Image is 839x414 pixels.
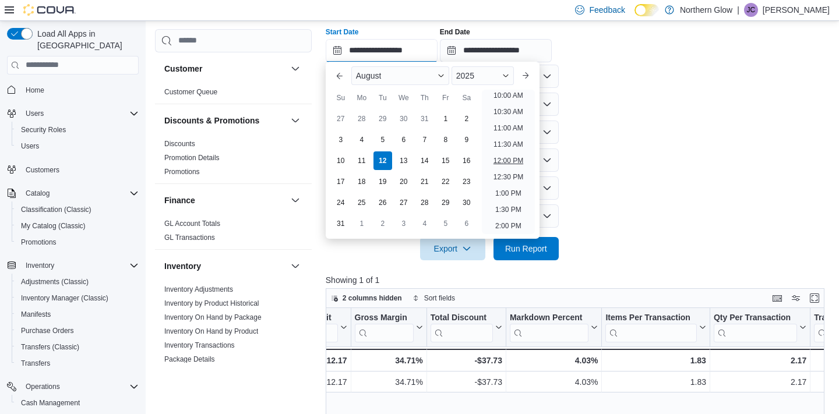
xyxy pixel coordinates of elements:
h3: Finance [164,194,195,206]
div: Mo [352,89,371,107]
div: day-4 [415,214,434,233]
li: 10:00 AM [489,89,528,102]
span: Transfers (Classic) [21,342,79,352]
button: Gross Margin [354,312,422,342]
span: Operations [21,380,139,394]
button: Display options [789,291,803,305]
div: day-15 [436,151,455,170]
input: Press the down key to open a popover containing a calendar. [440,39,552,62]
span: Security Roles [21,125,66,135]
a: Inventory Manager (Classic) [16,291,113,305]
div: day-7 [415,130,434,149]
div: day-5 [436,214,455,233]
div: day-20 [394,172,413,191]
div: day-25 [352,193,371,212]
div: day-13 [394,151,413,170]
div: day-28 [415,193,434,212]
input: Dark Mode [634,4,659,16]
div: 4.03% [510,353,598,367]
div: Button. Open the year selector. 2025 is currently selected. [452,66,514,85]
div: day-19 [373,172,392,191]
button: Sort fields [408,291,460,305]
button: Next month [516,66,535,85]
span: 2025 [456,71,474,80]
button: Open list of options [542,100,552,109]
button: Customers [2,161,143,178]
div: day-4 [352,130,371,149]
div: day-5 [373,130,392,149]
button: Run Report [493,237,559,260]
button: Qty Per Transaction [714,312,806,342]
div: day-8 [436,130,455,149]
button: Finance [164,194,286,206]
button: Catalog [2,185,143,201]
li: 10:30 AM [489,105,528,119]
a: Users [16,139,44,153]
div: day-12 [373,151,392,170]
a: Discounts [164,140,195,148]
span: My Catalog (Classic) [16,219,139,233]
div: 1.83 [605,375,706,389]
a: GL Transactions [164,233,215,242]
span: Inventory Manager (Classic) [16,291,139,305]
span: Classification (Classic) [16,203,139,217]
div: We [394,89,413,107]
div: Su [332,89,350,107]
li: 2:00 PM [491,219,526,233]
span: Adjustments (Classic) [21,277,89,286]
div: day-26 [373,193,392,212]
span: Home [26,86,44,95]
button: Transfers (Classic) [12,339,143,355]
li: 11:30 AM [489,137,528,151]
div: 2.17 [714,375,806,389]
a: Promotion Details [164,154,220,162]
span: Load All Apps in [GEOGRAPHIC_DATA] [33,28,139,51]
span: Sort fields [424,293,455,303]
div: day-3 [394,214,413,233]
span: Users [26,109,44,118]
div: day-24 [332,193,350,212]
div: Tu [373,89,392,107]
p: Northern Glow [680,3,732,17]
a: Adjustments (Classic) [16,275,93,289]
span: Purchase Orders [21,326,74,335]
button: Purchase Orders [12,323,143,339]
ul: Time [482,90,535,234]
span: Transfers [21,359,50,368]
span: Classification (Classic) [21,205,91,214]
button: Inventory Manager (Classic) [12,290,143,306]
span: Feedback [589,4,625,16]
a: Promotions [164,168,200,176]
div: day-1 [436,109,455,128]
button: Users [12,138,143,154]
div: day-2 [457,109,476,128]
div: Th [415,89,434,107]
button: Total Discount [431,312,502,342]
span: Operations [26,382,60,391]
p: | [737,3,739,17]
div: Total Discount [431,312,493,323]
button: Users [21,107,48,121]
p: [PERSON_NAME] [763,3,830,17]
div: Total Discount [431,312,493,342]
div: August, 2025 [330,108,477,234]
span: Run Report [505,243,547,254]
label: End Date [440,27,470,37]
span: Transfers (Classic) [16,340,139,354]
span: Export [427,237,478,260]
span: My Catalog (Classic) [21,221,86,231]
span: Inventory [26,261,54,270]
button: Customer [164,63,286,75]
button: Enter fullscreen [808,291,822,305]
div: -$37.73 [431,353,502,367]
button: Operations [21,380,65,394]
div: 1.83 [605,353,706,367]
div: day-29 [373,109,392,128]
span: Transfers [16,356,139,370]
span: Cash Management [16,396,139,410]
button: Discounts & Promotions [288,114,302,128]
span: Promotions [21,238,57,247]
a: Transfers [16,356,55,370]
button: Inventory [288,259,302,273]
a: Promotions [16,235,61,249]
